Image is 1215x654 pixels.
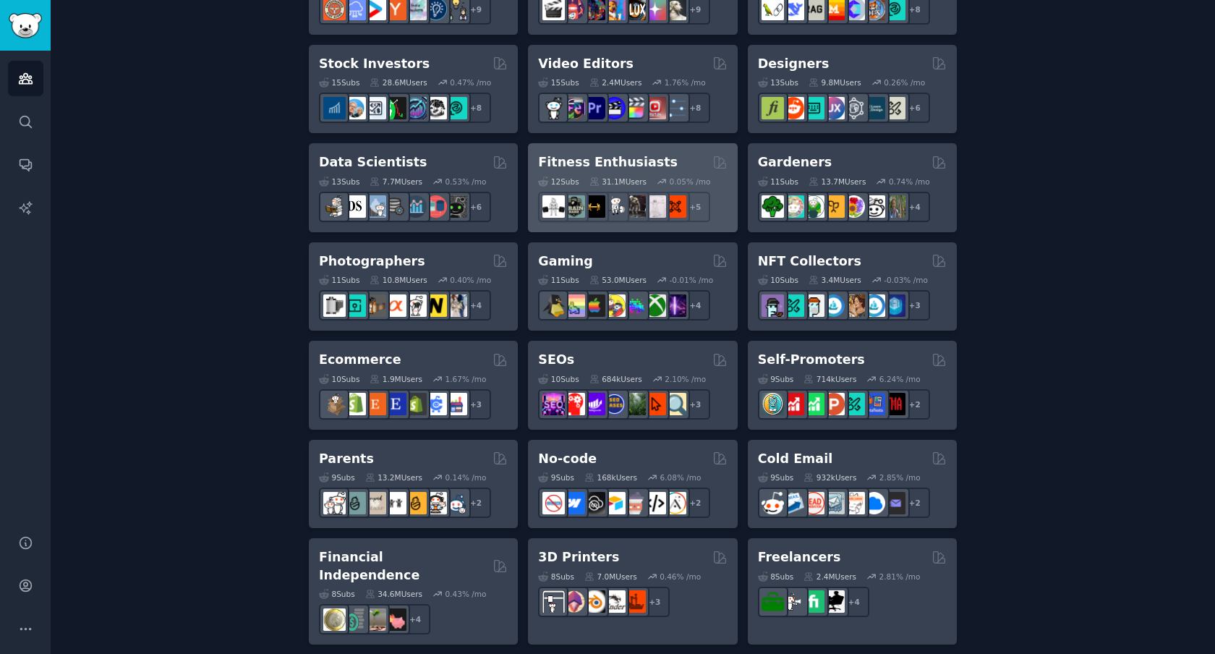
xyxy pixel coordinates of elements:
div: 684k Users [589,374,642,384]
div: 0.46 % /mo [660,572,701,582]
div: + 4 [900,192,930,222]
img: dividends [323,97,346,119]
img: LeadGeneration [802,492,824,514]
div: 8 Sub s [319,589,355,599]
img: technicalanalysis [445,97,467,119]
img: Trading [384,97,406,119]
div: + 4 [461,290,491,320]
div: + 4 [400,604,430,634]
div: + 2 [680,488,710,518]
img: betatests [863,393,885,415]
img: ecommerce_growth [445,393,467,415]
div: 7.0M Users [584,572,637,582]
img: AnalogCommunity [364,294,386,317]
div: 2.4M Users [589,77,642,88]
img: seogrowth [583,393,605,415]
img: userexperience [843,97,865,119]
img: UKPersonalFinance [323,608,346,631]
img: GymMotivation [563,195,585,218]
h2: Financial Independence [319,548,487,584]
div: + 4 [839,587,869,617]
div: 6.08 % /mo [660,472,702,483]
div: 168k Users [584,472,637,483]
img: OpenSeaNFT [822,294,845,317]
img: selfpromotion [802,393,824,415]
div: 6.24 % /mo [879,374,921,384]
img: analytics [404,195,427,218]
img: forhire [762,590,784,613]
img: ecommercemarketing [425,393,447,415]
div: + 8 [461,93,491,123]
img: Adalo [664,492,686,514]
img: NewParents [404,492,427,514]
img: beyondthebump [364,492,386,514]
div: 8 Sub s [758,572,794,582]
h2: Gardeners [758,153,832,171]
img: Youtubevideo [644,97,666,119]
div: 10 Sub s [319,374,359,384]
img: MachineLearning [323,195,346,218]
h2: Cold Email [758,450,832,468]
div: -0.03 % /mo [884,275,928,285]
img: GYM [542,195,565,218]
img: OpenseaMarket [863,294,885,317]
h2: Self-Promoters [758,351,865,369]
img: swingtrading [425,97,447,119]
div: 0.05 % /mo [670,177,711,187]
img: learndesign [863,97,885,119]
div: + 3 [461,389,491,420]
img: nocode [542,492,565,514]
img: webflow [563,492,585,514]
div: 1.76 % /mo [665,77,706,88]
img: blender [583,590,605,613]
img: dataengineering [384,195,406,218]
img: Fiverr [802,590,824,613]
h2: 3D Printers [538,548,619,566]
div: 0.74 % /mo [889,177,930,187]
img: SEO_Digital_Marketing [542,393,565,415]
div: + 3 [639,587,670,617]
div: 13 Sub s [319,177,359,187]
h2: Gaming [538,252,592,271]
img: b2b_sales [843,492,865,514]
img: GamerPals [603,294,626,317]
div: 10.8M Users [370,275,427,285]
img: alphaandbetausers [843,393,865,415]
h2: Freelancers [758,548,841,566]
div: 0.40 % /mo [450,275,491,285]
div: 8 Sub s [538,572,574,582]
h2: Video Editors [538,55,634,73]
img: personaltraining [664,195,686,218]
img: Etsy [364,393,386,415]
img: 3Dmodeling [563,590,585,613]
img: linux_gaming [542,294,565,317]
div: 714k Users [803,374,856,384]
div: 932k Users [803,472,856,483]
img: StocksAndTrading [404,97,427,119]
div: 2.85 % /mo [879,472,921,483]
img: AppIdeas [762,393,784,415]
img: youtubepromotion [782,393,804,415]
img: ValueInvesting [344,97,366,119]
img: GummySearch logo [9,13,42,38]
div: 28.6M Users [370,77,427,88]
img: SingleParents [344,492,366,514]
img: datascience [344,195,366,218]
img: TestMyApp [883,393,905,415]
div: 31.1M Users [589,177,647,187]
img: B2BSaaS [863,492,885,514]
img: premiere [583,97,605,119]
h2: Parents [319,450,374,468]
h2: Ecommerce [319,351,401,369]
img: gopro [542,97,565,119]
div: 53.0M Users [589,275,647,285]
img: flowers [843,195,865,218]
h2: Data Scientists [319,153,427,171]
div: 10 Sub s [538,374,579,384]
h2: Photographers [319,252,425,271]
img: statistics [364,195,386,218]
div: 9.8M Users [809,77,861,88]
h2: NFT Collectors [758,252,861,271]
img: typography [762,97,784,119]
div: 15 Sub s [319,77,359,88]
